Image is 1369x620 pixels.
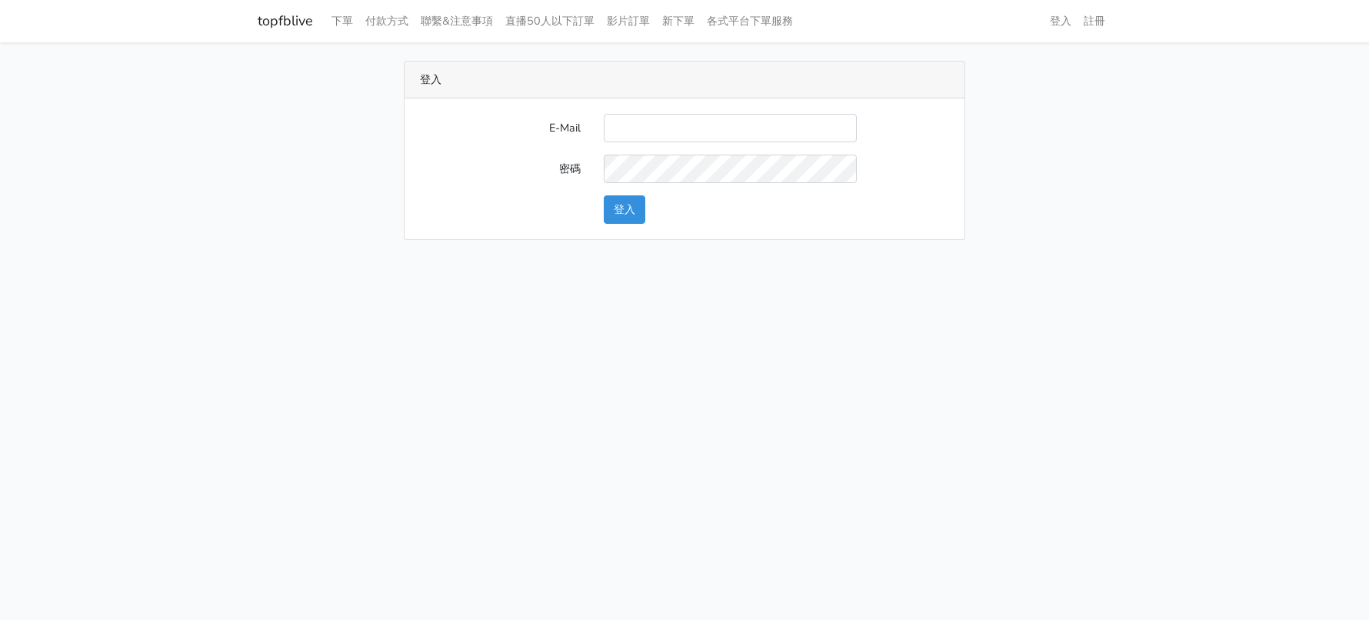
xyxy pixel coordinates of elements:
[1078,6,1111,36] a: 註冊
[656,6,701,36] a: 新下單
[408,114,592,142] label: E-Mail
[325,6,359,36] a: 下單
[359,6,415,36] a: 付款方式
[415,6,499,36] a: 聯繫&注意事項
[405,62,964,98] div: 登入
[258,6,313,36] a: topfblive
[604,195,645,224] button: 登入
[408,155,592,183] label: 密碼
[499,6,601,36] a: 直播50人以下訂單
[1044,6,1078,36] a: 登入
[701,6,799,36] a: 各式平台下單服務
[601,6,656,36] a: 影片訂單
